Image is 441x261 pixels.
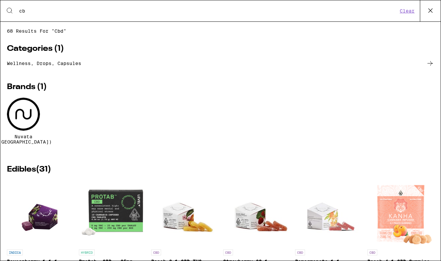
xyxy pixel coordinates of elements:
[152,180,218,246] img: WYLD - Peach 2:1 CBD:THC Gummies
[7,45,434,53] h2: Categories ( 1 )
[368,180,433,246] img: Kanha - Peach 4:1 CBD Gummies
[295,249,305,255] p: CBD
[223,180,289,246] img: WYLD - Strawberry 20:1 CBD:THC Gummies
[79,249,95,255] p: HYBRID
[7,166,434,174] h2: Edibles ( 31 )
[151,249,161,255] p: CBD
[79,180,145,246] img: LEVEL - Protab: CBD - 25mg
[7,28,434,34] span: 68 results for "cbd"
[7,83,434,91] h2: Brands ( 1 )
[223,249,233,255] p: CBD
[7,249,23,255] p: INDICA
[0,0,360,48] button: Redirect to URL
[4,5,48,10] span: Hi. Need any help?
[367,249,377,255] p: CBD
[295,180,361,246] img: WYLD - Pomegranate 1:1 THC:CBD Gummies
[19,8,398,14] input: Search for products & categories
[7,59,434,67] a: Wellness, drops, capsules
[398,8,417,14] button: Clear
[17,180,64,246] img: WYLD - Boysenberry 1:1:1 THC:CBD:CBN Gummies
